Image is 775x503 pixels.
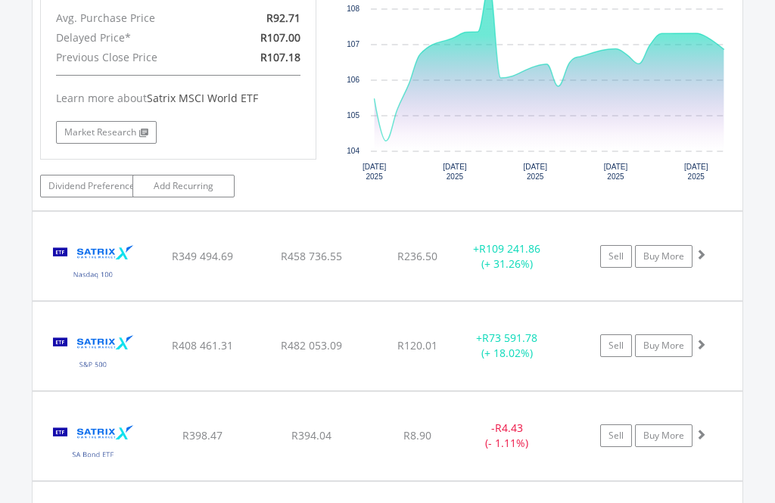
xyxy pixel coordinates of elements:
[482,331,537,345] span: R73 591.78
[45,28,223,48] div: Delayed Price*
[291,428,331,442] span: R394.04
[40,231,146,297] img: EQU.ZA.STXNDQ.png
[40,411,146,477] img: EQU.ZA.STXGOV.png
[40,175,142,197] a: Dividend Preference
[600,424,632,447] a: Sell
[495,421,523,435] span: R4.43
[523,163,547,181] text: [DATE] 2025
[347,40,359,48] text: 107
[600,245,632,268] a: Sell
[45,48,223,67] div: Previous Close Price
[347,76,359,84] text: 106
[40,321,146,387] img: EQU.ZA.STX500.png
[397,338,437,352] span: R120.01
[459,421,556,451] div: - (- 1.11%)
[182,428,223,442] span: R398.47
[260,30,300,45] span: R107.00
[266,11,300,25] span: R92.71
[56,121,157,144] a: Market Research
[600,334,632,357] a: Sell
[397,249,437,263] span: R236.50
[281,338,342,352] span: R482 053.09
[459,331,556,361] div: + (+ 18.02%)
[604,163,628,181] text: [DATE] 2025
[684,163,708,181] text: [DATE] 2025
[347,111,359,120] text: 105
[635,424,693,447] a: Buy More
[147,91,258,105] span: Satrix MSCI World ETF
[56,91,300,106] div: Learn more about
[45,8,223,28] div: Avg. Purchase Price
[403,428,431,442] span: R8.90
[363,163,387,181] text: [DATE] 2025
[347,5,359,13] text: 108
[635,334,693,357] a: Buy More
[281,249,342,263] span: R458 736.55
[479,241,540,256] span: R109 241.86
[172,249,233,263] span: R349 494.69
[459,241,556,272] div: + (+ 31.26%)
[260,50,300,64] span: R107.18
[132,175,235,197] a: Add Recurring
[443,163,467,181] text: [DATE] 2025
[172,338,233,352] span: R408 461.31
[347,147,359,155] text: 104
[635,245,693,268] a: Buy More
